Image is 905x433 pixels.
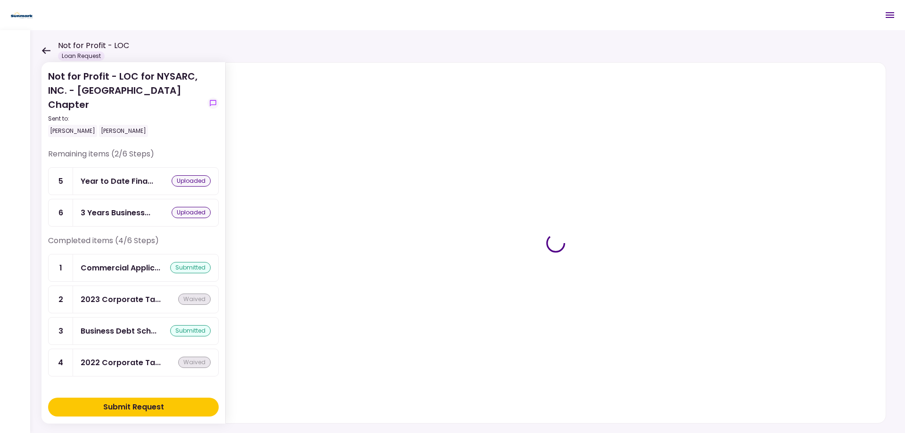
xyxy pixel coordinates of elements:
div: [PERSON_NAME] [48,125,97,137]
div: Submit Request [103,401,164,413]
div: Not for Profit - LOC for NYSARC, INC. - [GEOGRAPHIC_DATA] Chapter [48,69,204,137]
h1: Not for Profit - LOC [58,40,129,51]
a: 42022 Corporate Tax Returnswaived [48,349,219,376]
button: show-messages [207,98,219,109]
div: Sent to: [48,114,204,123]
div: submitted [170,325,211,336]
button: Open menu [879,4,901,26]
div: Remaining items (2/6 Steps) [48,148,219,167]
div: 3 [49,318,73,344]
div: waived [178,357,211,368]
div: Year to Date Financials [81,175,153,187]
div: 2023 Corporate Tax Returns [81,294,161,305]
a: 3Business Debt Schedulesubmitted [48,317,219,345]
div: Completed items (4/6 Steps) [48,235,219,254]
div: [PERSON_NAME] [99,125,148,137]
div: 1 [49,254,73,281]
div: 2022 Corporate Tax Returns [81,357,161,368]
button: Submit Request [48,398,219,417]
a: 63 Years Business Tax Returnsuploaded [48,199,219,227]
div: uploaded [172,207,211,218]
a: 22023 Corporate Tax Returnswaived [48,286,219,313]
div: Business Debt Schedule [81,325,156,337]
div: uploaded [172,175,211,187]
div: 5 [49,168,73,195]
div: waived [178,294,211,305]
div: 2 [49,286,73,313]
a: 1Commercial Applicationsubmitted [48,254,219,282]
div: Loan Request [58,51,105,61]
div: 4 [49,349,73,376]
div: 3 Years Business Tax Returns [81,207,150,219]
div: submitted [170,262,211,273]
img: Partner icon [9,8,34,22]
a: 5Year to Date Financialsuploaded [48,167,219,195]
div: 6 [49,199,73,226]
div: Commercial Application [81,262,160,274]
